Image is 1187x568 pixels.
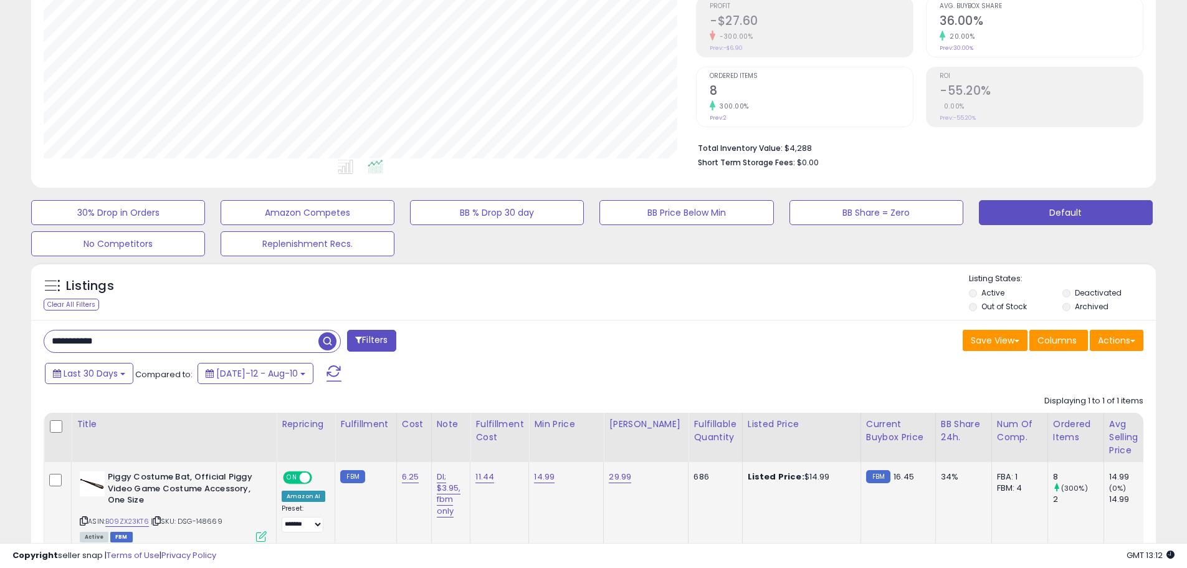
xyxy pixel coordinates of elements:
[282,504,325,532] div: Preset:
[997,483,1038,494] div: FBM: 4
[710,3,913,10] span: Profit
[748,471,804,483] b: Listed Price:
[66,277,114,295] h5: Listings
[340,418,391,431] div: Fulfillment
[77,418,271,431] div: Title
[402,418,426,431] div: Cost
[694,418,737,444] div: Fulfillable Quantity
[710,84,913,100] h2: 8
[1061,483,1088,493] small: (300%)
[80,471,267,541] div: ASIN:
[609,471,631,483] a: 29.99
[997,418,1042,444] div: Num of Comp.
[1090,330,1143,351] button: Actions
[80,471,105,496] img: 31bGu9NohKL._SL40_.jpg
[748,471,851,483] div: $14.99
[1053,494,1104,505] div: 2
[866,418,930,444] div: Current Buybox Price
[941,471,982,483] div: 34%
[410,200,584,225] button: BB % Drop 30 day
[694,471,732,483] div: 686
[698,143,783,153] b: Total Inventory Value:
[1127,549,1175,561] span: 2025-09-11 13:12 GMT
[710,14,913,31] h2: -$27.60
[221,200,394,225] button: Amazon Competes
[1109,483,1127,493] small: (0%)
[940,44,973,52] small: Prev: 30.00%
[1037,334,1077,347] span: Columns
[347,330,396,352] button: Filters
[940,84,1143,100] h2: -55.20%
[710,114,727,122] small: Prev: 2
[107,549,160,561] a: Terms of Use
[437,418,465,431] div: Note
[710,44,743,52] small: Prev: -$6.90
[715,102,749,111] small: 300.00%
[108,471,259,509] b: Piggy Costume Bat, Official Piggy Video Game Costume Accessory, One Size
[945,32,975,41] small: 20.00%
[402,471,419,483] a: 6.25
[284,473,300,483] span: ON
[1109,494,1160,505] div: 14.99
[748,418,856,431] div: Listed Price
[282,418,330,431] div: Repricing
[198,363,313,384] button: [DATE]-12 - Aug-10
[894,471,914,483] span: 16.45
[110,532,133,542] span: FBM
[969,273,1156,285] p: Listing States:
[609,418,683,431] div: [PERSON_NAME]
[310,473,330,483] span: OFF
[12,550,216,562] div: seller snap | |
[80,532,108,542] span: All listings currently available for purchase on Amazon
[940,73,1143,80] span: ROI
[216,367,298,380] span: [DATE]-12 - Aug-10
[941,418,986,444] div: BB Share 24h.
[282,491,325,502] div: Amazon AI
[44,299,99,310] div: Clear All Filters
[221,231,394,256] button: Replenishment Recs.
[710,73,913,80] span: Ordered Items
[105,516,149,527] a: B09ZX23KT6
[1053,418,1099,444] div: Ordered Items
[940,3,1143,10] span: Avg. Buybox Share
[534,418,598,431] div: Min Price
[340,470,365,483] small: FBM
[534,471,555,483] a: 14.99
[151,516,222,526] span: | SKU: DSG-148669
[1075,287,1122,298] label: Deactivated
[715,32,753,41] small: -300.00%
[981,287,1004,298] label: Active
[1053,471,1104,483] div: 8
[981,301,1027,312] label: Out of Stock
[475,471,494,483] a: 11.44
[866,470,890,483] small: FBM
[1109,418,1155,457] div: Avg Selling Price
[698,157,795,168] b: Short Term Storage Fees:
[1044,395,1143,407] div: Displaying 1 to 1 of 1 items
[31,200,205,225] button: 30% Drop in Orders
[45,363,133,384] button: Last 30 Days
[64,367,118,380] span: Last 30 Days
[940,14,1143,31] h2: 36.00%
[135,368,193,380] span: Compared to:
[963,330,1027,351] button: Save View
[1109,471,1160,483] div: 14.99
[940,114,976,122] small: Prev: -55.20%
[789,200,963,225] button: BB Share = Zero
[997,471,1038,483] div: FBA: 1
[12,549,58,561] strong: Copyright
[979,200,1153,225] button: Default
[599,200,773,225] button: BB Price Below Min
[1029,330,1088,351] button: Columns
[940,102,965,111] small: 0.00%
[475,418,523,444] div: Fulfillment Cost
[31,231,205,256] button: No Competitors
[161,549,216,561] a: Privacy Policy
[797,156,819,168] span: $0.00
[437,471,461,517] a: DI; $3.95, fbm only
[1075,301,1108,312] label: Archived
[698,140,1134,155] li: $4,288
